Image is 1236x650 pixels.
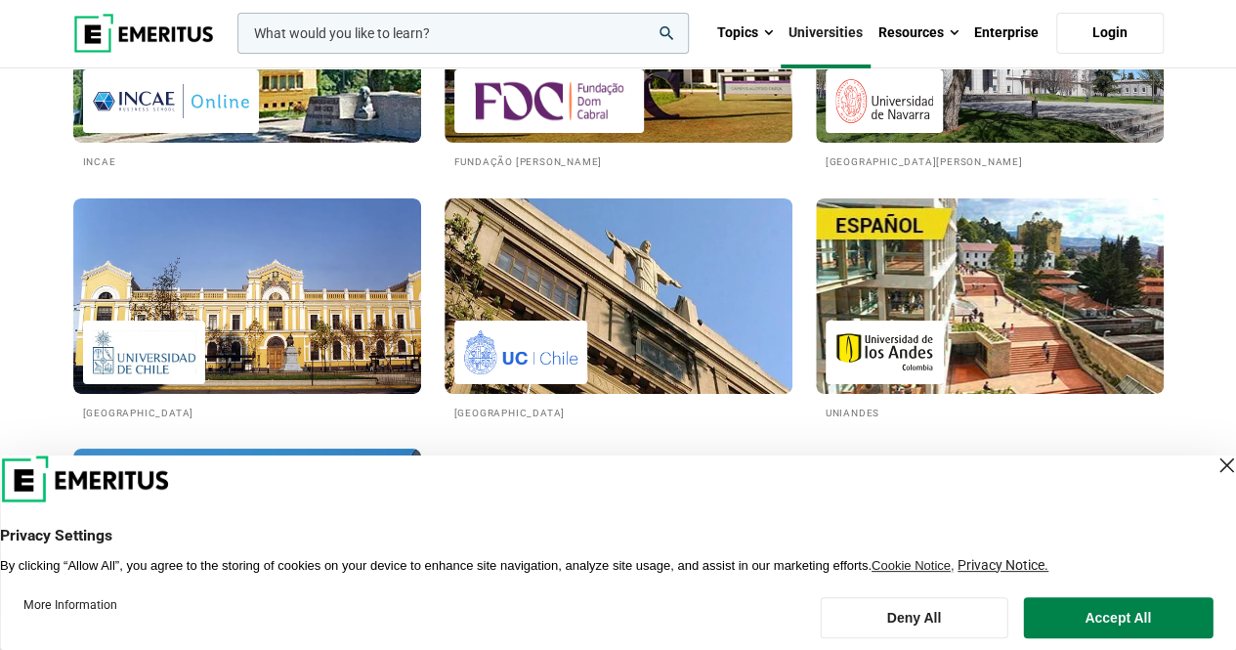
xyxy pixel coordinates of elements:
img: Universidad de Navarra [835,79,933,123]
a: Universities We Work With Universidad de Chile [GEOGRAPHIC_DATA] [73,198,421,420]
img: Pontificia Universidad Católica de Chile [464,330,577,374]
img: Uniandes [835,330,934,374]
a: Universities We Work With Pontificia Universidad Católica de Chile [GEOGRAPHIC_DATA] [445,198,792,420]
a: Login [1056,13,1164,54]
h2: Uniandes [826,404,1154,420]
h2: Fundação [PERSON_NAME] [454,152,783,169]
img: Universities We Work With [73,198,421,394]
img: Universities We Work With [445,198,792,394]
img: Universidad de Chile [93,330,196,374]
img: INCAE [93,79,249,123]
img: Fundação Dom Cabral [464,79,634,123]
img: Universities We Work With [73,449,421,644]
h2: [GEOGRAPHIC_DATA] [454,404,783,420]
h2: [GEOGRAPHIC_DATA] [83,404,411,420]
h2: [GEOGRAPHIC_DATA][PERSON_NAME] [826,152,1154,169]
h2: INCAE [83,152,411,169]
input: woocommerce-product-search-field-0 [237,13,689,54]
a: Universities We Work With Uniandes Uniandes [816,198,1164,420]
img: Universities We Work With [816,198,1164,394]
